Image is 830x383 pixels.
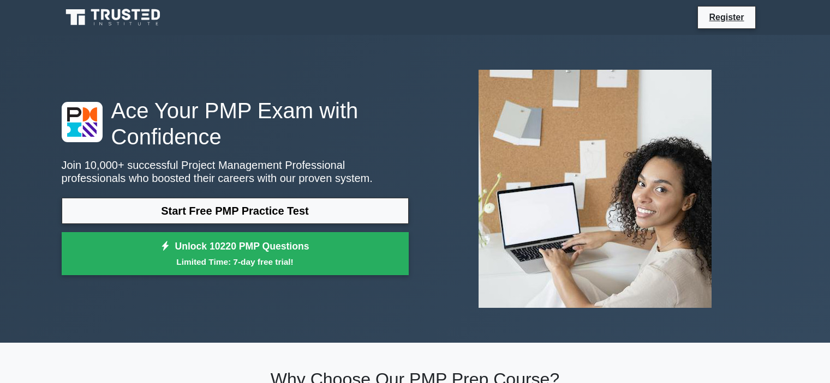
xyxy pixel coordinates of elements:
small: Limited Time: 7-day free trial! [75,256,395,268]
a: Start Free PMP Practice Test [62,198,409,224]
p: Join 10,000+ successful Project Management Professional professionals who boosted their careers w... [62,159,409,185]
h1: Ace Your PMP Exam with Confidence [62,98,409,150]
a: Register [702,10,750,24]
a: Unlock 10220 PMP QuestionsLimited Time: 7-day free trial! [62,232,409,276]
